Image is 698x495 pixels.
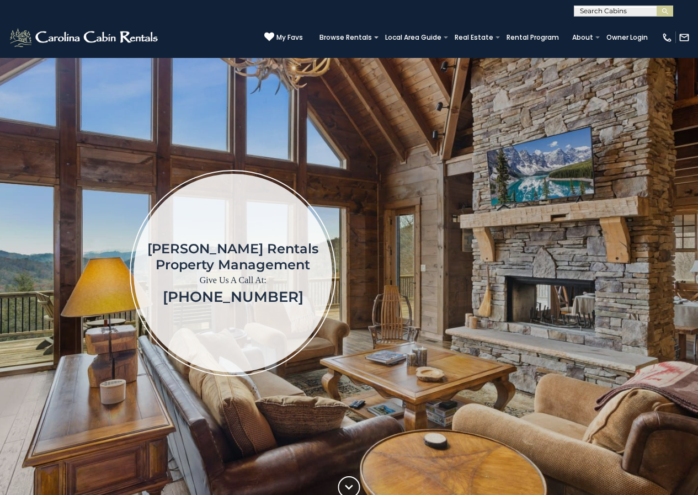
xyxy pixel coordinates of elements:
a: Rental Program [501,30,564,45]
a: My Favs [264,32,303,43]
a: Real Estate [449,30,499,45]
a: [PHONE_NUMBER] [163,288,303,306]
span: My Favs [276,33,303,42]
a: Browse Rentals [314,30,377,45]
img: mail-regular-white.png [679,32,690,43]
a: Owner Login [601,30,653,45]
a: About [567,30,599,45]
h1: [PERSON_NAME] Rentals Property Management [147,241,318,273]
img: phone-regular-white.png [662,32,673,43]
a: Local Area Guide [380,30,447,45]
p: Give Us A Call At: [147,273,318,288]
img: White-1-2.png [8,26,161,49]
